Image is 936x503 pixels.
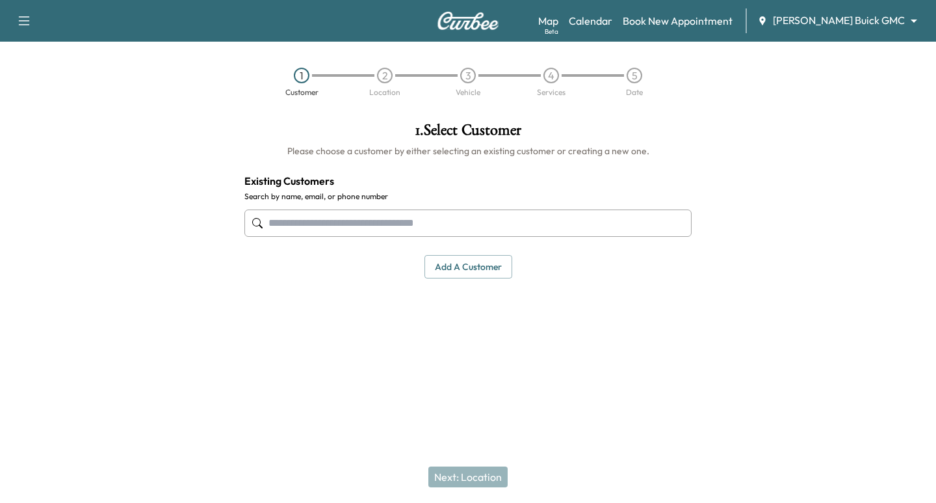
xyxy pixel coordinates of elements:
a: MapBeta [538,13,558,29]
div: Services [537,88,565,96]
img: Curbee Logo [437,12,499,30]
label: Search by name, email, or phone number [244,191,692,202]
div: 3 [460,68,476,83]
div: 4 [543,68,559,83]
a: Calendar [569,13,612,29]
div: Customer [285,88,318,96]
button: Add a customer [424,255,512,279]
h6: Please choose a customer by either selecting an existing customer or creating a new one. [244,144,692,157]
h1: 1 . Select Customer [244,122,692,144]
div: Beta [545,27,558,36]
div: Vehicle [456,88,480,96]
div: 1 [294,68,309,83]
div: Location [369,88,400,96]
a: Book New Appointment [623,13,733,29]
div: 5 [627,68,642,83]
span: [PERSON_NAME] Buick GMC [773,13,905,28]
h4: Existing Customers [244,173,692,189]
div: Date [626,88,643,96]
div: 2 [377,68,393,83]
